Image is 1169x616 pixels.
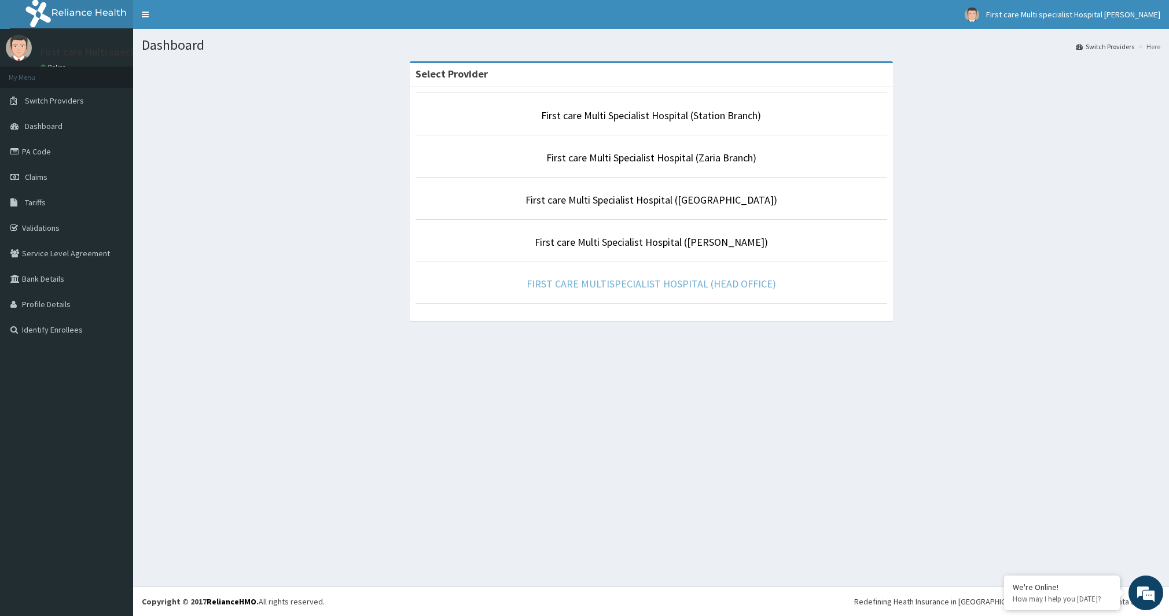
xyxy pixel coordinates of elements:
[41,47,271,57] p: First care Multi specialist Hospital [PERSON_NAME]
[207,596,256,607] a: RelianceHMO
[6,35,32,61] img: User Image
[541,109,761,122] a: First care Multi Specialist Hospital (Station Branch)
[6,316,220,356] textarea: Type your message and hit 'Enter'
[25,95,84,106] span: Switch Providers
[1013,582,1111,592] div: We're Online!
[416,67,488,80] strong: Select Provider
[25,197,46,208] span: Tariffs
[546,151,756,164] a: First care Multi Specialist Hospital (Zaria Branch)
[60,65,194,80] div: Chat with us now
[1013,594,1111,604] p: How may I help you today?
[142,38,1160,53] h1: Dashboard
[133,587,1169,616] footer: All rights reserved.
[525,193,777,206] a: First care Multi Specialist Hospital ([GEOGRAPHIC_DATA])
[190,6,218,34] div: Minimize live chat window
[854,596,1160,607] div: Redefining Heath Insurance in [GEOGRAPHIC_DATA] using Telemedicine and Data Science!
[535,235,768,249] a: First care Multi Specialist Hospital ([PERSON_NAME])
[21,58,47,87] img: d_794563401_company_1708531726252_794563401
[25,172,47,182] span: Claims
[986,9,1160,20] span: First care Multi specialist Hospital [PERSON_NAME]
[527,277,776,290] a: FIRST CARE MULTISPECIALIST HOSPITAL (HEAD OFFICE)
[25,121,63,131] span: Dashboard
[1135,42,1160,51] li: Here
[965,8,979,22] img: User Image
[41,63,68,71] a: Online
[1076,42,1134,51] a: Switch Providers
[142,596,259,607] strong: Copyright © 2017 .
[67,146,160,263] span: We're online!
